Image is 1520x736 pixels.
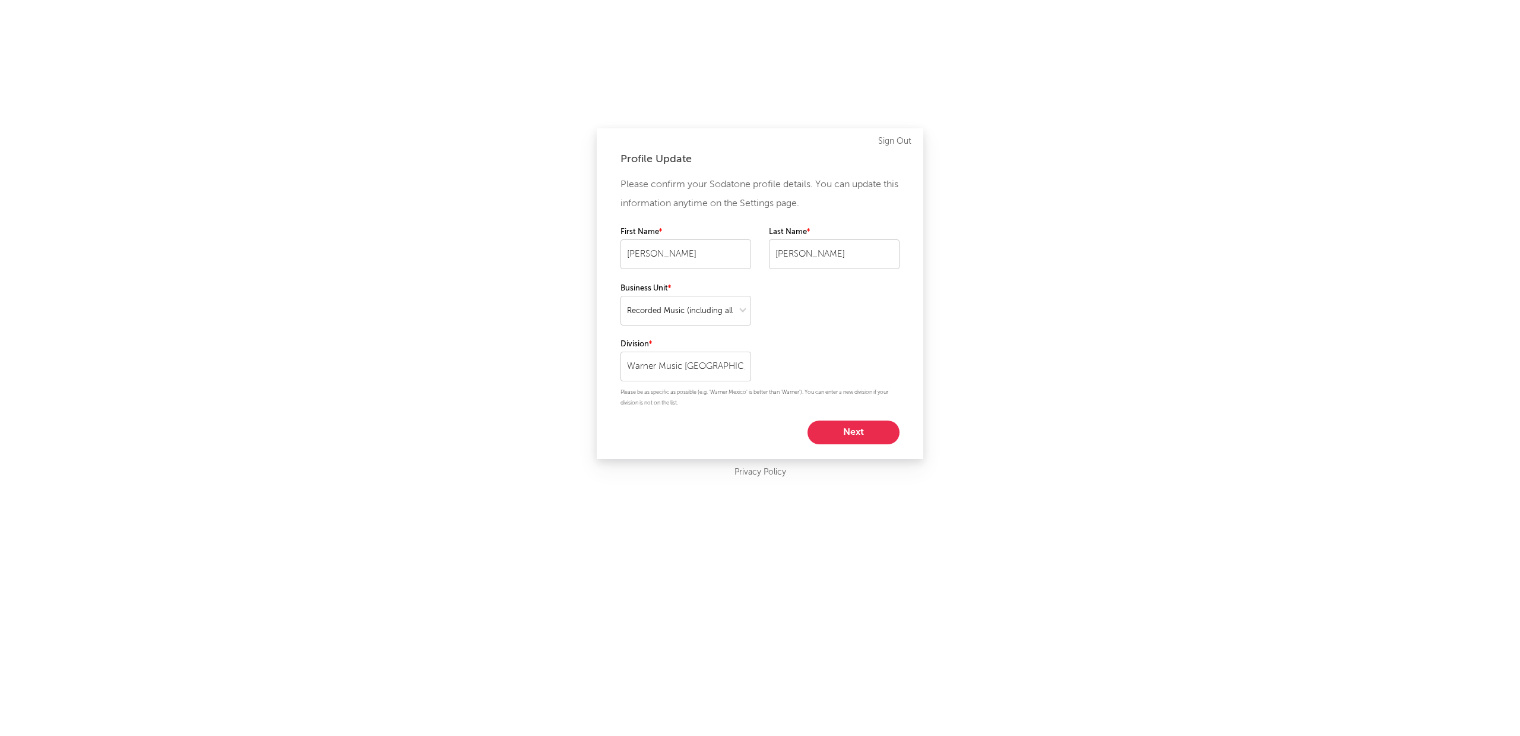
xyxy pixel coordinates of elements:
[620,225,751,239] label: First Name
[620,152,900,166] div: Profile Update
[620,175,900,213] p: Please confirm your Sodatone profile details. You can update this information anytime on the Sett...
[620,352,751,381] input: Your division
[878,134,911,149] a: Sign Out
[769,225,900,239] label: Last Name
[620,387,900,409] p: Please be as specific as possible (e.g. 'Warner Mexico' is better than 'Warner'). You can enter a...
[807,421,900,444] button: Next
[769,239,900,269] input: Your last name
[620,337,751,352] label: Division
[620,282,751,296] label: Business Unit
[620,239,751,269] input: Your first name
[734,465,786,480] a: Privacy Policy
